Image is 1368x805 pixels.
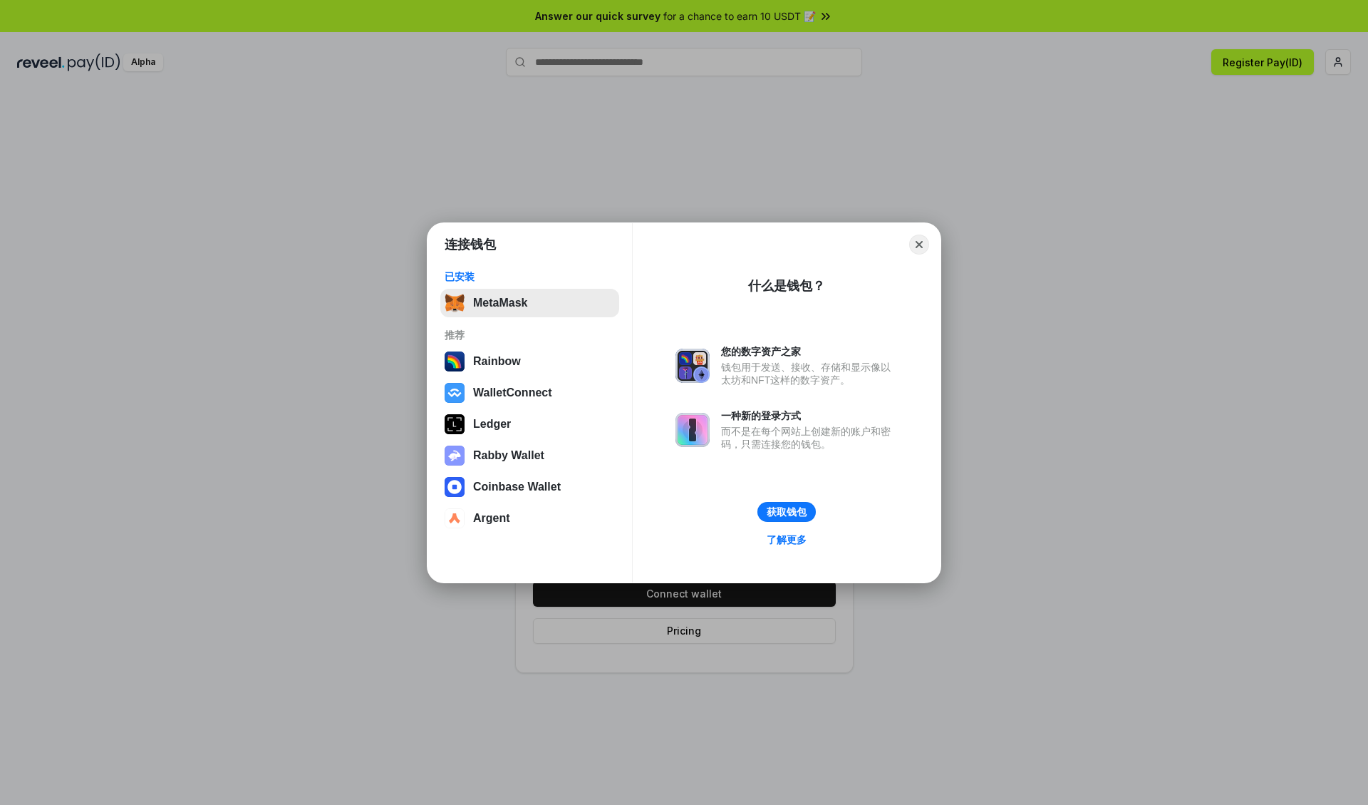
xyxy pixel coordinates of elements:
[675,413,710,447] img: svg+xml,%3Csvg%20xmlns%3D%22http%3A%2F%2Fwww.w3.org%2F2000%2Fsvg%22%20fill%3D%22none%22%20viewBox...
[758,530,815,549] a: 了解更多
[675,349,710,383] img: svg+xml,%3Csvg%20xmlns%3D%22http%3A%2F%2Fwww.w3.org%2F2000%2Fsvg%22%20fill%3D%22none%22%20viewBox...
[445,293,465,313] img: svg+xml,%3Csvg%20fill%3D%22none%22%20height%3D%2233%22%20viewBox%3D%220%200%2035%2033%22%20width%...
[473,449,544,462] div: Rabby Wallet
[473,386,552,399] div: WalletConnect
[473,481,561,493] div: Coinbase Wallet
[721,409,898,422] div: 一种新的登录方式
[473,418,511,431] div: Ledger
[473,512,510,525] div: Argent
[445,352,465,371] img: svg+xml,%3Csvg%20width%3D%22120%22%20height%3D%22120%22%20viewBox%3D%220%200%20120%20120%22%20fil...
[445,446,465,466] img: svg+xml,%3Csvg%20xmlns%3D%22http%3A%2F%2Fwww.w3.org%2F2000%2Fsvg%22%20fill%3D%22none%22%20viewBox...
[767,533,807,546] div: 了解更多
[445,477,465,497] img: svg+xml,%3Csvg%20width%3D%2228%22%20height%3D%2228%22%20viewBox%3D%220%200%2028%2028%22%20fill%3D...
[440,379,619,407] button: WalletConnect
[440,504,619,533] button: Argent
[440,289,619,317] button: MetaMask
[440,410,619,439] button: Ledger
[445,236,496,253] h1: 连接钱包
[445,270,615,283] div: 已安装
[721,361,898,386] div: 钱包用于发送、接收、存储和显示像以太坊和NFT这样的数字资产。
[721,425,898,451] div: 而不是在每个网站上创建新的账户和密码，只需连接您的钱包。
[445,329,615,342] div: 推荐
[473,297,527,309] div: MetaMask
[909,235,929,255] button: Close
[757,502,816,522] button: 获取钱包
[473,355,521,368] div: Rainbow
[445,508,465,528] img: svg+xml,%3Csvg%20width%3D%2228%22%20height%3D%2228%22%20viewBox%3D%220%200%2028%2028%22%20fill%3D...
[445,383,465,403] img: svg+xml,%3Csvg%20width%3D%2228%22%20height%3D%2228%22%20viewBox%3D%220%200%2028%2028%22%20fill%3D...
[445,414,465,434] img: svg+xml,%3Csvg%20xmlns%3D%22http%3A%2F%2Fwww.w3.org%2F2000%2Fsvg%22%20width%3D%2228%22%20height%3...
[748,277,825,294] div: 什么是钱包？
[767,506,807,518] div: 获取钱包
[440,441,619,470] button: Rabby Wallet
[721,345,898,358] div: 您的数字资产之家
[440,473,619,501] button: Coinbase Wallet
[440,347,619,376] button: Rainbow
